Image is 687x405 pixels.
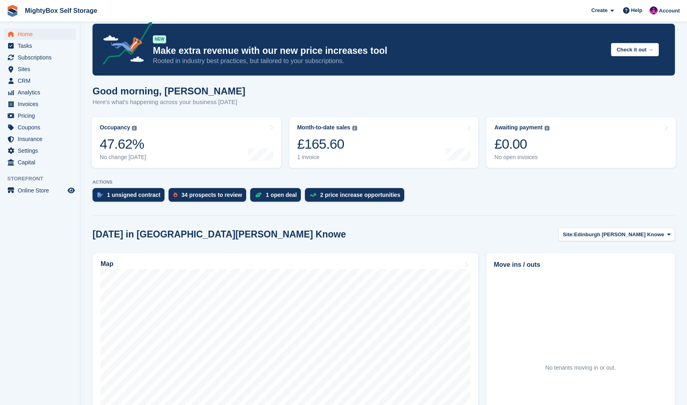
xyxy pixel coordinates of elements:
[153,35,166,43] div: NEW
[611,43,659,56] button: Check it out →
[18,29,66,40] span: Home
[4,98,76,110] a: menu
[153,45,605,57] p: Make extra revenue with our new price increases tool
[545,364,616,372] div: No tenants moving in or out.
[153,57,605,65] p: Rooted in industry best practices, but tailored to your subscriptions.
[255,192,262,198] img: deal-1b604bf984904fb50ccaf53a9ad4b4a5d6e5aea283cecdc64d6e3604feb123c2.svg
[4,133,76,145] a: menu
[100,124,130,131] div: Occupancy
[4,75,76,86] a: menu
[18,63,66,75] span: Sites
[100,154,146,161] div: No change [DATE]
[18,122,66,133] span: Coupons
[93,188,169,206] a: 1 unsigned contract
[4,63,76,75] a: menu
[320,192,400,198] div: 2 price increase opportunities
[310,193,316,197] img: price_increase_opportunities-93ffe204e8149a01c8c9dc8f82e8f89637d9d84a8eef4429ea346261dce0b2c0.svg
[18,185,66,196] span: Online Store
[18,87,66,98] span: Analytics
[563,231,574,239] span: Site:
[6,5,19,17] img: stora-icon-8386f47178a22dfd0bd8f6a31ec36ba5ce8667c1dd55bd0f319d3a0aa187defe.svg
[169,188,250,206] a: 34 prospects to review
[4,110,76,121] a: menu
[22,4,101,17] a: MightyBox Self Storage
[173,192,177,197] img: prospect-51fa495bee0391a8d652442698ab0144808aea92771e9ea1ae160a38d050c398.svg
[486,117,676,168] a: Awaiting payment £0.00 No open invoices
[545,126,549,131] img: icon-info-grey-7440780725fd019a000dd9b08b2336e03edf1995a4989e88bcd33f0948082b44.svg
[18,52,66,63] span: Subscriptions
[494,154,549,161] div: No open invoices
[4,87,76,98] a: menu
[93,229,346,240] h2: [DATE] in [GEOGRAPHIC_DATA][PERSON_NAME] Knowe
[18,98,66,110] span: Invoices
[96,22,152,67] img: price-adjustments-announcement-icon-8257ccfd72463d97f412b2fc003d46551f7dbcb40ab6d574587a9cd5c0d94...
[4,52,76,63] a: menu
[352,126,357,131] img: icon-info-grey-7440780725fd019a000dd9b08b2336e03edf1995a4989e88bcd33f0948082b44.svg
[494,136,549,152] div: £0.00
[297,124,350,131] div: Month-to-date sales
[4,122,76,133] a: menu
[4,29,76,40] a: menu
[250,188,305,206] a: 1 open deal
[289,117,479,168] a: Month-to-date sales £165.60 1 invoice
[18,40,66,51] span: Tasks
[97,192,103,197] img: contract_signature_icon-13c848040528278c33f63329250d36e43548de30e8caae1d1a13099fd9432cc5.svg
[591,6,607,14] span: Create
[297,154,357,161] div: 1 invoice
[92,117,281,168] a: Occupancy 47.62% No change [DATE]
[7,175,80,183] span: Storefront
[4,145,76,156] a: menu
[4,185,76,196] a: menu
[297,136,357,152] div: £165.60
[574,231,664,239] span: Edinburgh [PERSON_NAME] Knowe
[18,110,66,121] span: Pricing
[93,180,675,185] p: ACTIONS
[18,133,66,145] span: Insurance
[66,186,76,195] a: Preview store
[18,145,66,156] span: Settings
[266,192,297,198] div: 1 open deal
[100,136,146,152] div: 47.62%
[305,188,408,206] a: 2 price increase opportunities
[107,192,160,198] div: 1 unsigned contract
[132,126,137,131] img: icon-info-grey-7440780725fd019a000dd9b08b2336e03edf1995a4989e88bcd33f0948082b44.svg
[558,228,675,241] button: Site: Edinburgh [PERSON_NAME] Knowe
[494,260,667,270] h2: Move ins / outs
[631,6,642,14] span: Help
[93,86,245,96] h1: Good morning, [PERSON_NAME]
[4,157,76,168] a: menu
[93,98,245,107] p: Here's what's happening across your business [DATE]
[101,260,113,268] h2: Map
[18,157,66,168] span: Capital
[659,7,680,15] span: Account
[650,6,658,14] img: Richard Marsh
[494,124,543,131] div: Awaiting payment
[181,192,242,198] div: 34 prospects to review
[18,75,66,86] span: CRM
[4,40,76,51] a: menu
